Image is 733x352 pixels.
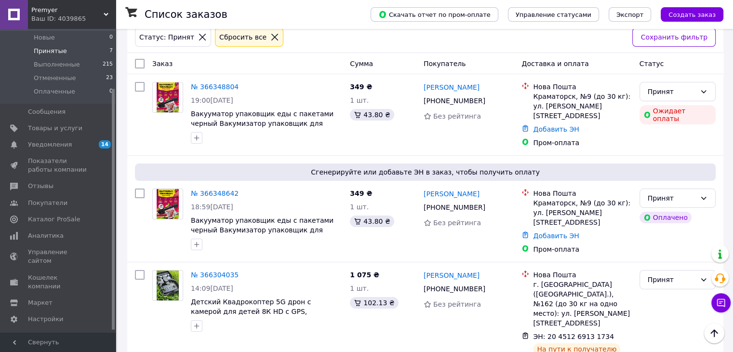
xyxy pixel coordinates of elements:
span: Сгенерируйте или добавьте ЭН в заказ, чтобы получить оплату [139,167,712,177]
span: Маркет [28,298,53,307]
span: 14:09[DATE] [191,284,233,292]
span: 23 [106,74,113,82]
span: 19:00[DATE] [191,96,233,104]
img: Фото товару [157,82,179,112]
div: 43.80 ₴ [350,109,394,121]
div: Нова Пошта [533,82,631,92]
span: Новые [34,33,55,42]
span: 0 [109,87,113,96]
span: 215 [103,60,113,69]
a: № 366304035 [191,271,239,279]
span: Отмененные [34,74,76,82]
div: Сбросить все [217,32,268,42]
a: [PERSON_NAME] [424,271,480,280]
div: Статус: Принят [137,32,196,42]
span: Показатели работы компании [28,157,89,174]
span: Настройки [28,315,63,324]
span: Каталог ProSale [28,215,80,224]
button: Сохранить фильтр [632,27,716,47]
span: Без рейтинга [433,112,481,120]
span: Кошелек компании [28,273,89,291]
button: Наверх [704,323,724,343]
img: Фото товару [157,189,179,219]
span: Отзывы [28,182,53,190]
div: [PHONE_NUMBER] [422,282,487,296]
span: Скачать отчет по пром-оплате [378,10,491,19]
span: 1 шт. [350,284,369,292]
div: 102.13 ₴ [350,297,398,309]
span: 349 ₴ [350,190,372,197]
span: Управление статусами [516,11,591,18]
span: Сообщения [28,108,66,116]
a: Фото товару [152,270,183,301]
div: Принят [648,193,696,203]
span: Без рейтинга [433,219,481,227]
span: ЭН: 20 4512 6913 1734 [533,333,614,340]
span: 1 075 ₴ [350,271,379,279]
button: Управление статусами [508,7,599,22]
div: Принят [648,86,696,97]
span: 1 шт. [350,203,369,211]
span: Сумма [350,60,373,68]
a: № 366348642 [191,190,239,197]
span: Уведомления [28,140,72,149]
button: Создать заказ [661,7,723,22]
a: Вакууматор упаковщик еды с пакетами черный Вакумизатор упаковщик для дома пищи мяса автоматически... [191,110,333,147]
div: [PHONE_NUMBER] [422,201,487,214]
span: Аналитика [28,231,64,240]
a: Добавить ЭН [533,232,579,240]
a: Детский Квадрокоптер 5G дрон с камерой для детей 8К HD c GPS, радиоуправляемый с функцией автопилот [191,298,311,335]
div: 43.80 ₴ [350,216,394,227]
button: Чат с покупателем [711,293,731,312]
a: Добавить ЭН [533,125,579,133]
span: 7 [109,47,113,55]
span: Выполненные [34,60,80,69]
a: № 366348804 [191,83,239,91]
div: Краматорск, №9 (до 30 кг): ул. [PERSON_NAME][STREET_ADDRESS] [533,92,631,121]
span: Покупатели [28,199,67,207]
div: Пром-оплата [533,138,631,148]
span: Premyer [31,6,104,14]
span: Доставка и оплата [521,60,588,68]
div: [PHONE_NUMBER] [422,94,487,108]
span: Управление сайтом [28,248,89,265]
a: Создать заказ [651,10,723,18]
a: [PERSON_NAME] [424,82,480,92]
span: Без рейтинга [433,300,481,308]
span: 0 [109,33,113,42]
div: Ваш ID: 4039865 [31,14,116,23]
div: Краматорск, №9 (до 30 кг): ул. [PERSON_NAME][STREET_ADDRESS] [533,198,631,227]
button: Экспорт [609,7,651,22]
div: г. [GEOGRAPHIC_DATA] ([GEOGRAPHIC_DATA].), №162 (до 30 кг на одно место): ул. [PERSON_NAME][STREE... [533,280,631,328]
span: Сохранить фильтр [640,32,707,42]
div: Нова Пошта [533,189,631,198]
span: 1 шт. [350,96,369,104]
div: Оплачено [640,212,692,223]
div: Нова Пошта [533,270,631,280]
span: Экспорт [616,11,643,18]
div: Ожидает оплаты [640,105,716,124]
span: 14 [99,140,111,149]
span: 349 ₴ [350,83,372,91]
a: Вакууматор упаковщик еды с пакетами черный Вакумизатор упаковщик для дома пищи мяса автоматически... [191,217,333,253]
span: Заказ [152,60,173,68]
a: [PERSON_NAME] [424,189,480,199]
span: Оплаченные [34,87,75,96]
span: Принятые [34,47,67,55]
span: Статус [640,60,664,68]
a: Фото товару [152,82,183,113]
span: Товары и услуги [28,124,82,133]
a: Фото товару [152,189,183,219]
div: Пром-оплата [533,244,631,254]
span: Покупатель [424,60,466,68]
span: 18:59[DATE] [191,203,233,211]
img: Фото товару [157,271,179,300]
h1: Список заказов [145,9,227,20]
button: Скачать отчет по пром-оплате [371,7,498,22]
div: Принят [648,274,696,285]
span: Создать заказ [668,11,716,18]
